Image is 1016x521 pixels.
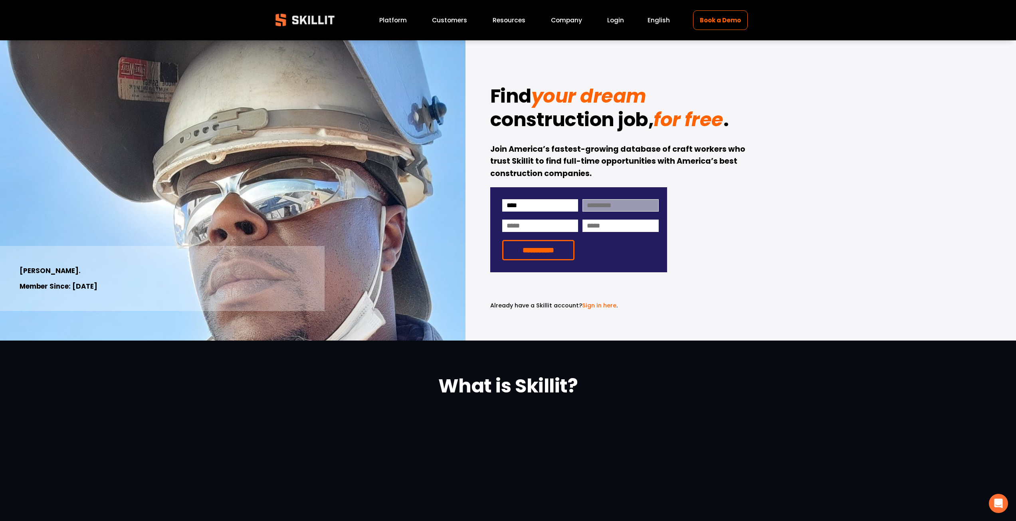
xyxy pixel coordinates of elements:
strong: What is Skillit? [438,372,578,399]
div: Open Intercom Messenger [989,494,1008,513]
strong: Join America’s fastest-growing database of craft workers who trust Skillit to find full-time oppo... [490,144,747,179]
strong: Member Since: [DATE] [20,281,97,291]
strong: construction job, [490,106,654,133]
strong: Find [490,83,531,109]
strong: [PERSON_NAME]. [20,266,81,275]
a: Platform [379,15,407,26]
p: . [490,301,667,310]
span: English [648,16,670,25]
span: Resources [493,16,525,25]
a: Company [551,15,582,26]
a: Login [607,15,624,26]
a: Customers [432,15,467,26]
a: Book a Demo [693,10,747,30]
strong: . [723,106,729,133]
div: language picker [648,15,670,26]
a: folder dropdown [493,15,525,26]
img: Skillit [269,8,341,32]
em: for free [654,106,723,133]
a: Sign in here [582,301,616,309]
span: Already have a Skillit account? [490,301,582,309]
em: your dream [531,83,646,109]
